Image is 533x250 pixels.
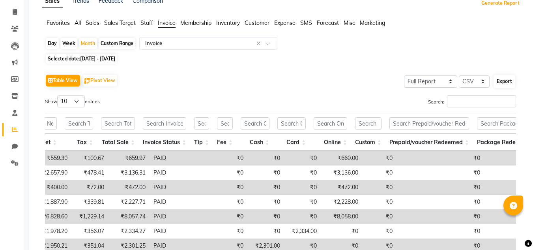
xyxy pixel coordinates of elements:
[300,19,312,26] span: SMS
[321,195,362,209] td: ₹2,228.00
[45,95,100,107] label: Show entries
[247,195,284,209] td: ₹0
[80,56,115,62] span: [DATE] - [DATE]
[71,165,108,180] td: ₹478.41
[224,151,247,165] td: ₹0
[150,224,201,239] td: PAID
[143,117,186,130] input: Search Invoice Status
[317,19,339,26] span: Forecast
[180,19,211,26] span: Membership
[321,224,362,239] td: ₹0
[108,209,150,224] td: ₹8,057.74
[389,117,469,130] input: Search Prepaid/voucher Redeemed
[355,117,382,130] input: Search Custom
[46,38,59,49] div: Day
[150,180,201,195] td: PAID
[256,39,263,48] span: Clear all
[140,19,153,26] span: Staff
[150,195,201,209] td: PAID
[245,19,269,26] span: Customer
[150,165,201,180] td: PAID
[494,75,515,88] button: Export
[61,134,97,151] th: Tax: activate to sort column ascending
[284,224,321,239] td: ₹2,334.00
[47,19,70,26] span: Favorites
[30,151,71,165] td: ₹559.30
[71,195,108,209] td: ₹339.81
[247,209,284,224] td: ₹0
[362,209,396,224] td: ₹0
[60,38,77,49] div: Week
[351,134,385,151] th: Custom: activate to sort column ascending
[139,134,190,151] th: Invoice Status: activate to sort column ascending
[30,180,71,195] td: ₹400.00
[310,134,351,151] th: Online: activate to sort column ascending
[277,117,306,130] input: Search Card
[224,224,247,239] td: ₹0
[71,224,108,239] td: ₹356.07
[108,180,150,195] td: ₹472.00
[362,165,396,180] td: ₹0
[321,209,362,224] td: ₹8,058.00
[321,180,362,195] td: ₹472.00
[46,75,80,86] button: Table View
[284,165,321,180] td: ₹0
[108,165,150,180] td: ₹3,136.31
[396,165,484,180] td: ₹0
[224,209,247,224] td: ₹0
[71,209,108,224] td: ₹1,229.14
[241,117,269,130] input: Search Cash
[284,180,321,195] td: ₹0
[86,19,99,26] span: Sales
[224,165,247,180] td: ₹0
[213,134,237,151] th: Fee: activate to sort column ascending
[217,117,233,130] input: Search Fee
[99,38,135,49] div: Custom Range
[224,195,247,209] td: ₹0
[321,165,362,180] td: ₹3,136.00
[190,134,213,151] th: Tip: activate to sort column ascending
[71,151,108,165] td: ₹100.67
[385,134,473,151] th: Prepaid/voucher Redeemed: activate to sort column ascending
[158,19,176,26] span: Invoice
[247,180,284,195] td: ₹0
[360,19,385,26] span: Marketing
[75,19,81,26] span: All
[101,117,135,130] input: Search Total Sale
[150,209,201,224] td: PAID
[344,19,355,26] span: Misc
[216,19,240,26] span: Inventory
[362,180,396,195] td: ₹0
[247,224,284,239] td: ₹0
[30,224,71,239] td: ₹1,978.20
[79,38,97,49] div: Month
[284,209,321,224] td: ₹0
[447,95,516,107] input: Search:
[396,195,484,209] td: ₹0
[321,151,362,165] td: ₹660.00
[396,151,484,165] td: ₹0
[247,165,284,180] td: ₹0
[150,151,201,165] td: PAID
[30,195,71,209] td: ₹1,887.90
[82,75,117,86] button: Pivot View
[396,209,484,224] td: ₹0
[46,54,117,64] span: Selected date:
[104,19,136,26] span: Sales Target
[247,151,284,165] td: ₹0
[362,195,396,209] td: ₹0
[396,180,484,195] td: ₹0
[108,195,150,209] td: ₹2,227.71
[65,117,93,130] input: Search Tax
[194,117,209,130] input: Search Tip
[284,195,321,209] td: ₹0
[362,224,396,239] td: ₹0
[84,78,90,84] img: pivot.png
[396,224,484,239] td: ₹0
[224,180,247,195] td: ₹0
[97,134,139,151] th: Total Sale: activate to sort column ascending
[57,95,85,107] select: Showentries
[237,134,273,151] th: Cash: activate to sort column ascending
[314,117,347,130] input: Search Online
[274,19,295,26] span: Expense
